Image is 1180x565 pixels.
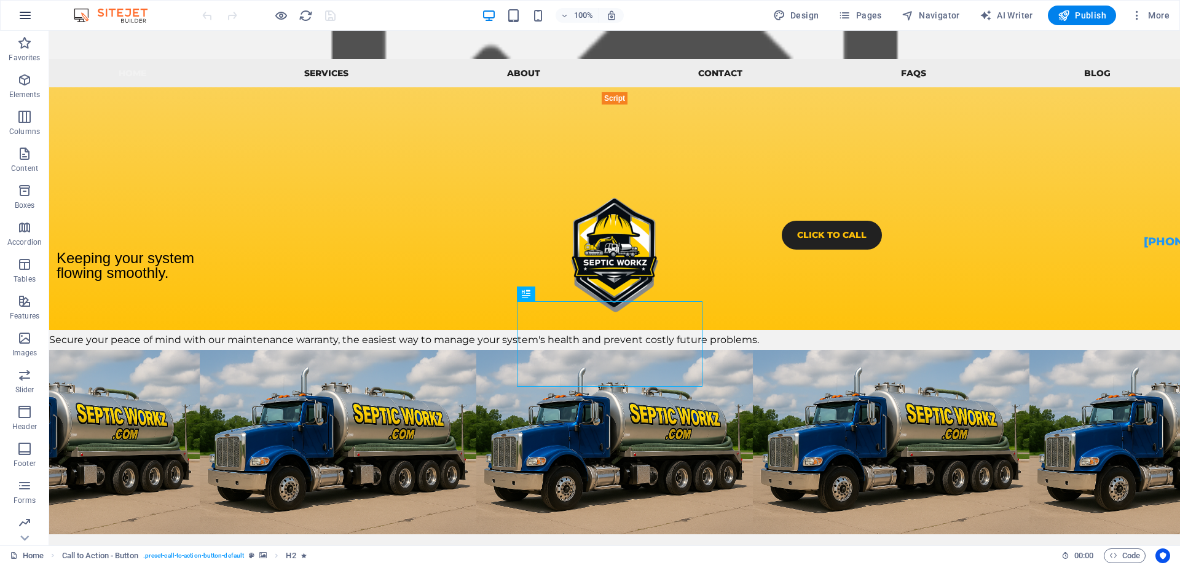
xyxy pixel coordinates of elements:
[249,552,254,559] i: This element is a customizable preset
[574,8,594,23] h6: 100%
[15,200,35,210] p: Boxes
[143,548,244,563] span: . preset-call-to-action-button-default
[10,311,39,321] p: Features
[1104,548,1146,563] button: Code
[902,9,960,22] span: Navigator
[897,6,965,25] button: Navigator
[1109,548,1140,563] span: Code
[1083,551,1085,560] span: :
[768,6,824,25] button: Design
[12,422,37,432] p: Header
[14,274,36,284] p: Tables
[299,9,313,23] i: Reload page
[9,90,41,100] p: Elements
[975,6,1038,25] button: AI Writer
[298,8,313,23] button: reload
[1155,548,1170,563] button: Usercentrics
[7,237,42,247] p: Accordion
[259,552,267,559] i: This element contains a background
[1061,548,1094,563] h6: Session time
[301,552,307,559] i: Element contains an animation
[1126,6,1174,25] button: More
[286,548,296,563] span: Click to select. Double-click to edit
[11,164,38,173] p: Content
[14,459,36,468] p: Footer
[1048,6,1116,25] button: Publish
[768,6,824,25] div: Design (Ctrl+Alt+Y)
[9,53,40,63] p: Favorites
[9,127,40,136] p: Columns
[1074,548,1093,563] span: 00 00
[1131,9,1170,22] span: More
[62,548,138,563] span: Click to select. Double-click to edit
[62,548,307,563] nav: breadcrumb
[10,548,44,563] a: Click to cancel selection. Double-click to open Pages
[773,9,819,22] span: Design
[14,496,36,505] p: Forms
[556,8,599,23] button: 100%
[833,6,886,25] button: Pages
[15,385,34,395] p: Slider
[273,8,288,23] button: Click here to leave preview mode and continue editing
[606,10,617,21] i: On resize automatically adjust zoom level to fit chosen device.
[980,9,1033,22] span: AI Writer
[1058,9,1106,22] span: Publish
[12,348,37,358] p: Images
[838,9,881,22] span: Pages
[71,8,163,23] img: Editor Logo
